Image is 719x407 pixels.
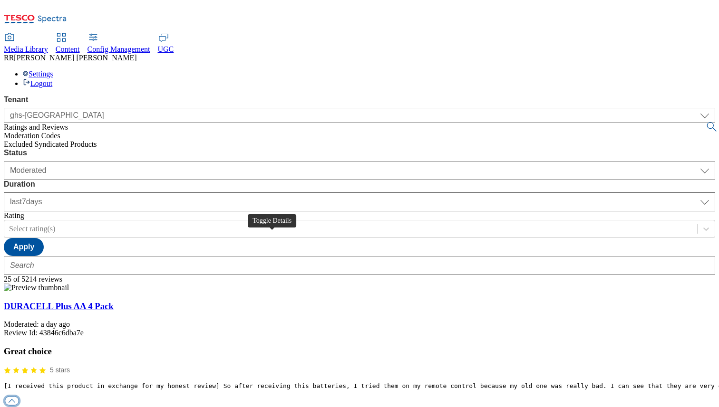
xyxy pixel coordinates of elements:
[4,140,97,148] span: Excluded Syndicated Products
[4,329,715,337] div: Review Id: 43846c6dba7e
[4,123,68,131] span: Ratings and Reviews
[87,34,150,54] a: Config Management
[50,366,70,374] span: 5 stars
[56,34,80,54] a: Content
[4,284,69,292] img: Preview thumbnail
[4,382,715,389] pre: [I received this product in exchange for my honest review] So after receiving this batteries, I t...
[23,79,52,87] a: Logout
[4,238,44,256] button: Apply
[4,95,715,104] label: Tenant
[4,301,114,311] a: DURACELL Plus AA 4 Pack
[14,54,136,62] span: [PERSON_NAME] [PERSON_NAME]
[4,132,60,140] span: Moderation Codes
[4,180,715,189] label: Duration
[4,366,70,374] div: 5/5 stars
[158,34,174,54] a: UGC
[4,211,24,219] label: Rating
[4,34,48,54] a: Media Library
[158,45,174,53] span: UGC
[23,70,53,78] a: Settings
[87,45,150,53] span: Config Management
[4,320,715,329] div: Moderated: a day ago
[56,45,80,53] span: Content
[4,54,14,62] span: RR
[4,346,715,357] h3: Great choice
[4,149,715,157] label: Status
[4,256,715,275] input: Search
[4,275,715,284] div: 25 of 5214 reviews
[4,45,48,53] span: Media Library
